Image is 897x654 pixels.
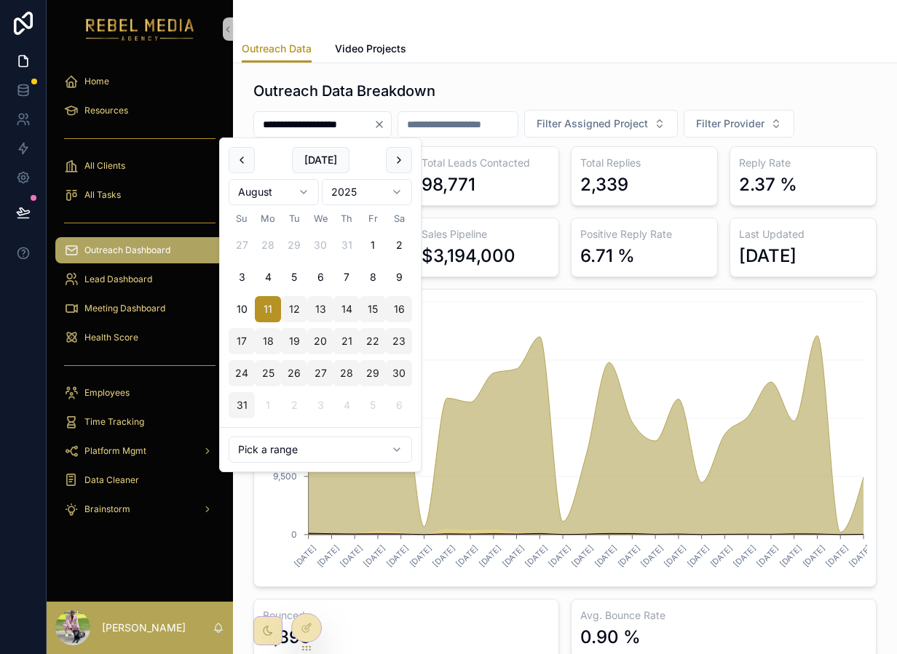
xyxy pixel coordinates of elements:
[739,244,797,268] div: [DATE]
[778,543,804,569] text: [DATE]
[386,328,412,354] button: Saturday, August 23rd, 2025, selected
[335,36,406,65] a: Video Projects
[386,296,412,322] button: Saturday, August 16th, 2025, selected
[281,211,307,226] th: Tuesday
[500,543,526,569] text: [DATE]
[333,360,360,386] button: Thursday, August 28th, 2025, selected
[55,237,224,263] a: Outreach Dashboard
[229,392,255,418] button: Sunday, August 31st, 2025, selected
[263,298,867,578] div: chart
[84,160,125,172] span: All Clients
[281,264,307,290] button: Tuesday, August 5th, 2025
[84,332,138,343] span: Health Score
[333,211,360,226] th: Thursday
[333,296,360,322] button: Thursday, August 14th, 2025, selected
[360,360,386,386] button: Friday, August 29th, 2025, selected
[84,503,130,515] span: Brainstorm
[307,232,333,258] button: Wednesday, July 30th, 2025
[360,264,386,290] button: Friday, August 8th, 2025
[639,543,665,569] text: [DATE]
[569,543,596,569] text: [DATE]
[281,360,307,386] button: Tuesday, August 26th, 2025, selected
[84,416,144,428] span: Time Tracking
[307,328,333,354] button: Wednesday, August 20th, 2025, selected
[229,436,412,463] button: Relative time
[229,360,255,386] button: Sunday, August 24th, 2025, selected
[580,244,635,268] div: 6.71 %
[281,296,307,322] button: Tuesday, August 12th, 2025, selected
[454,543,480,569] text: [DATE]
[255,360,281,386] button: Monday, August 25th, 2025, selected
[580,156,708,170] h3: Total Replies
[255,392,281,418] button: Monday, September 1st, 2025, selected
[86,17,194,41] img: App logo
[386,392,412,418] button: Saturday, September 6th, 2025, selected
[580,227,708,242] h3: Positive Reply Rate
[84,189,121,201] span: All Tasks
[537,116,648,131] span: Filter Assigned Project
[229,211,255,226] th: Sunday
[281,232,307,258] button: Tuesday, July 29th, 2025
[292,543,318,569] text: [DATE]
[47,58,233,541] div: scrollable content
[263,608,550,623] h3: Bounced
[55,97,224,124] a: Resources
[523,543,550,569] text: [DATE]
[229,264,255,290] button: Sunday, August 3rd, 2025
[333,264,360,290] button: Thursday, August 7th, 2025
[824,543,850,569] text: [DATE]
[255,264,281,290] button: Monday, August 4th, 2025
[307,296,333,322] button: Wednesday, August 13th, 2025, selected
[477,543,503,569] text: [DATE]
[422,156,550,170] h3: Total Leads Contacted
[55,68,224,95] a: Home
[55,409,224,435] a: Time Tracking
[593,543,619,569] text: [DATE]
[84,76,109,87] span: Home
[408,543,434,569] text: [DATE]
[580,608,867,623] h3: Avg. Bounce Rate
[255,296,281,322] button: Monday, August 11th, 2025, selected
[229,296,255,322] button: Sunday, August 10th, 2025
[524,110,678,137] button: Select Button
[333,232,360,258] button: Thursday, July 31st, 2025
[662,543,688,569] text: [DATE]
[684,110,794,137] button: Select Button
[360,328,386,354] button: Friday, August 22nd, 2025, selected
[292,147,349,173] button: [DATE]
[739,173,797,196] div: 2.37 %
[229,211,412,418] table: August 2025
[696,116,764,131] span: Filter Provider
[708,543,735,569] text: [DATE]
[55,438,224,464] a: Platform Mgmt
[374,119,391,130] button: Clear
[546,543,572,569] text: [DATE]
[386,211,412,226] th: Saturday
[253,81,435,101] h1: Outreach Data Breakdown
[55,266,224,292] a: Lead Dashboard
[315,543,341,569] text: [DATE]
[360,296,386,322] button: Friday, August 15th, 2025, selected
[55,496,224,522] a: Brainstorm
[335,41,406,56] span: Video Projects
[386,360,412,386] button: Saturday, August 30th, 2025, selected
[307,360,333,386] button: Wednesday, August 27th, 2025, selected
[333,328,360,354] button: Thursday, August 21st, 2025, selected
[739,156,867,170] h3: Reply Rate
[291,529,297,540] tspan: 0
[229,232,255,258] button: Sunday, July 27th, 2025
[422,244,515,268] div: $3,194,000
[84,303,165,314] span: Meeting Dashboard
[339,543,365,569] text: [DATE]
[422,173,475,196] div: 98,771
[333,392,360,418] button: Thursday, September 4th, 2025, selected
[242,36,312,63] a: Outreach Data
[229,328,255,354] button: Sunday, August 17th, 2025, selected
[242,41,312,56] span: Outreach Data
[422,227,550,242] h3: Sales Pipeline
[255,211,281,226] th: Monday
[55,182,224,208] a: All Tasks
[84,474,139,486] span: Data Cleaner
[360,232,386,258] button: Friday, August 1st, 2025
[102,621,186,635] p: [PERSON_NAME]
